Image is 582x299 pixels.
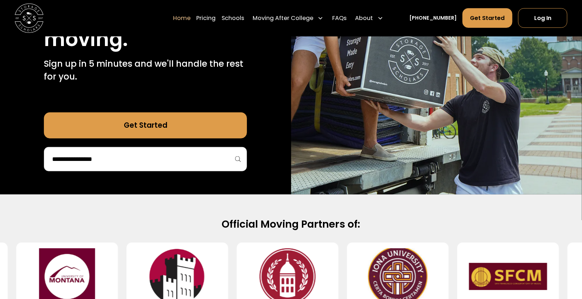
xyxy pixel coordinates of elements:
[355,14,373,22] div: About
[44,112,247,138] a: Get Started
[409,14,457,22] a: [PHONE_NUMBER]
[197,8,216,28] a: Pricing
[222,8,244,28] a: Schools
[250,8,327,28] div: Moving After College
[59,218,523,231] h2: Official Moving Partners of:
[518,8,567,28] a: Log In
[15,4,44,32] img: Storage Scholars main logo
[332,8,346,28] a: FAQs
[44,57,247,83] p: Sign up in 5 minutes and we'll handle the rest for you.
[173,8,191,28] a: Home
[462,8,512,28] a: Get Started
[352,8,386,28] div: About
[253,14,313,22] div: Moving After College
